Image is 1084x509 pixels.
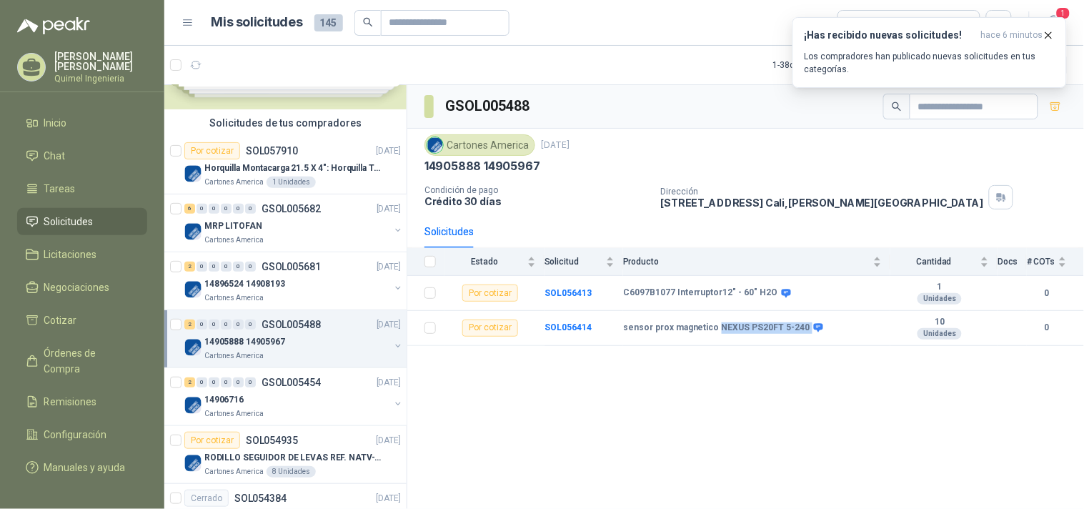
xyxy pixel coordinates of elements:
[444,248,545,276] th: Estado
[184,258,404,304] a: 2 0 0 0 0 0 GSOL005681[DATE] Company Logo14896524 14908193Cartones America
[918,293,962,305] div: Unidades
[184,320,195,330] div: 2
[541,139,570,152] p: [DATE]
[204,408,264,420] p: Cartones America
[773,54,856,76] div: 1 - 38 de 38
[221,262,232,272] div: 0
[377,144,401,158] p: [DATE]
[377,434,401,448] p: [DATE]
[204,335,285,349] p: 14905888 14905967
[204,162,382,175] p: Horquilla Montacarga 21.5 X 4": Horquilla Telescopica Overall size 2108 x 660 x 324mm
[462,320,518,337] div: Por cotizar
[890,317,989,328] b: 10
[184,262,195,272] div: 2
[377,376,401,390] p: [DATE]
[17,274,147,301] a: Negociaciones
[424,134,535,156] div: Cartones America
[545,257,603,267] span: Solicitud
[204,234,264,246] p: Cartones America
[246,435,298,445] p: SOL054935
[377,202,401,216] p: [DATE]
[246,146,298,156] p: SOL057910
[444,257,524,267] span: Estado
[209,377,219,387] div: 0
[17,109,147,137] a: Inicio
[184,374,404,420] a: 2 0 0 0 0 0 GSOL005454[DATE] Company Logo14906716Cartones America
[623,322,810,334] b: sensor prox magnetico NEXUS PS20FT 5-240
[209,204,219,214] div: 0
[209,262,219,272] div: 0
[44,460,126,475] span: Manuales y ayuda
[233,377,244,387] div: 0
[445,95,532,117] h3: GSOL005488
[44,247,97,262] span: Licitaciones
[661,187,984,197] p: Dirección
[623,287,778,299] b: C6097B1077 Interruptor12" - 60" H2O
[204,177,264,188] p: Cartones America
[44,394,97,410] span: Remisiones
[623,257,870,267] span: Producto
[424,185,650,195] p: Condición de pago
[221,204,232,214] div: 0
[1041,10,1067,36] button: 1
[204,292,264,304] p: Cartones America
[245,262,256,272] div: 0
[1055,6,1071,20] span: 1
[262,204,321,214] p: GSOL005682
[1027,287,1067,300] b: 0
[204,451,382,465] p: RODILLO SEGUIDOR DE LEVAS REF. NATV-17-PPA [PERSON_NAME]
[234,493,287,503] p: SOL054384
[377,260,401,274] p: [DATE]
[377,318,401,332] p: [DATE]
[233,204,244,214] div: 0
[204,350,264,362] p: Cartones America
[998,248,1027,276] th: Docs
[197,204,207,214] div: 0
[17,17,90,34] img: Logo peakr
[1027,257,1055,267] span: # COTs
[17,454,147,481] a: Manuales y ayuda
[363,17,373,27] span: search
[890,257,978,267] span: Cantidad
[1027,321,1067,335] b: 0
[267,466,316,478] div: 8 Unidades
[892,102,902,112] span: search
[221,320,232,330] div: 0
[233,320,244,330] div: 0
[17,421,147,448] a: Configuración
[54,74,147,83] p: Quimel Ingenieria
[204,219,262,233] p: MRP LITOFAN
[377,492,401,505] p: [DATE]
[245,377,256,387] div: 0
[184,455,202,472] img: Company Logo
[44,115,67,131] span: Inicio
[221,377,232,387] div: 0
[164,137,407,194] a: Por cotizarSOL057910[DATE] Company LogoHorquilla Montacarga 21.5 X 4": Horquilla Telescopica Over...
[1027,248,1084,276] th: # COTs
[890,282,989,293] b: 1
[623,248,890,276] th: Producto
[204,393,244,407] p: 14906716
[545,322,592,332] a: SOL056414
[17,142,147,169] a: Chat
[792,17,1067,88] button: ¡Has recibido nuevas solicitudes!hace 6 minutos Los compradores han publicado nuevas solicitudes ...
[204,466,264,478] p: Cartones America
[314,14,343,31] span: 145
[184,142,240,159] div: Por cotizar
[805,50,1055,76] p: Los compradores han publicado nuevas solicitudes en tus categorías.
[17,388,147,415] a: Remisiones
[54,51,147,71] p: [PERSON_NAME] [PERSON_NAME]
[212,12,303,33] h1: Mis solicitudes
[805,29,975,41] h3: ¡Has recibido nuevas solicitudes!
[462,285,518,302] div: Por cotizar
[184,339,202,356] img: Company Logo
[661,197,984,209] p: [STREET_ADDRESS] Cali , [PERSON_NAME][GEOGRAPHIC_DATA]
[890,248,998,276] th: Cantidad
[918,328,962,340] div: Unidades
[424,195,650,207] p: Crédito 30 días
[424,159,540,174] p: 14905888 14905967
[44,181,76,197] span: Tareas
[184,490,229,507] div: Cerrado
[245,320,256,330] div: 0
